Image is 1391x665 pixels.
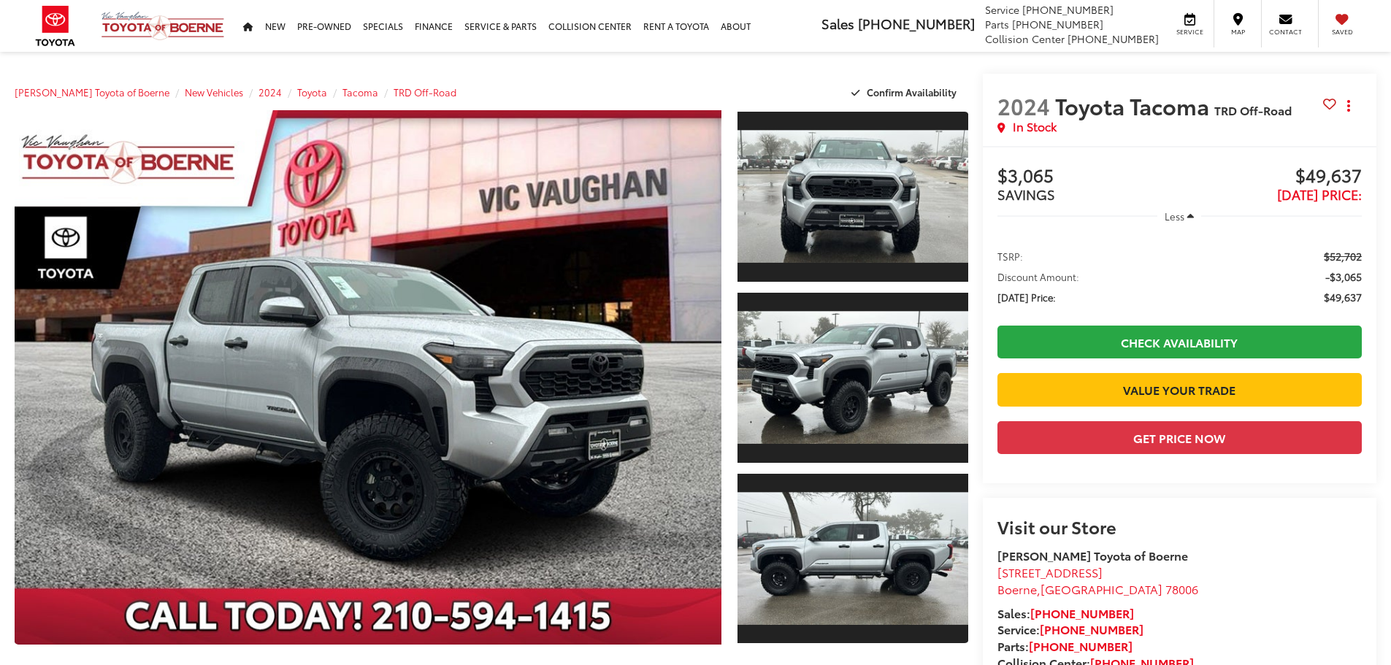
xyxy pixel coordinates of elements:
[1336,93,1362,118] button: Actions
[997,517,1362,536] h2: Visit our Store
[735,492,970,624] img: 2024 Toyota Tacoma TRD Off-Road
[1022,2,1114,17] span: [PHONE_NUMBER]
[735,131,970,263] img: 2024 Toyota Tacoma TRD Off-Road
[843,80,968,105] button: Confirm Availability
[101,11,225,41] img: Vic Vaughan Toyota of Boerne
[985,31,1065,46] span: Collision Center
[1277,185,1362,204] span: [DATE] Price:
[985,17,1009,31] span: Parts
[1068,31,1159,46] span: [PHONE_NUMBER]
[7,107,728,647] img: 2024 Toyota Tacoma TRD Off-Road
[1173,27,1206,36] span: Service
[258,85,282,99] a: 2024
[997,185,1055,204] span: SAVINGS
[997,290,1056,304] span: [DATE] Price:
[1324,290,1362,304] span: $49,637
[737,291,968,464] a: Expand Photo 2
[735,312,970,444] img: 2024 Toyota Tacoma TRD Off-Road
[997,564,1103,580] span: [STREET_ADDRESS]
[997,580,1198,597] span: ,
[342,85,378,99] a: Tacoma
[1324,249,1362,264] span: $52,702
[1165,210,1184,223] span: Less
[997,637,1133,654] strong: Parts:
[997,90,1050,121] span: 2024
[997,326,1362,358] a: Check Availability
[394,85,456,99] a: TRD Off-Road
[297,85,327,99] a: Toyota
[1040,620,1143,637] a: [PHONE_NUMBER]
[1041,580,1162,597] span: [GEOGRAPHIC_DATA]
[997,564,1198,597] a: [STREET_ADDRESS] Boerne,[GEOGRAPHIC_DATA] 78006
[1347,100,1350,112] span: dropdown dots
[997,580,1037,597] span: Boerne
[997,604,1134,621] strong: Sales:
[1055,90,1214,121] span: Toyota Tacoma
[1165,580,1198,597] span: 78006
[1325,269,1362,284] span: -$3,065
[867,85,957,99] span: Confirm Availability
[185,85,243,99] a: New Vehicles
[1012,17,1103,31] span: [PHONE_NUMBER]
[1029,637,1133,654] a: [PHONE_NUMBER]
[997,249,1023,264] span: TSRP:
[1214,101,1292,118] span: TRD Off-Road
[737,472,968,645] a: Expand Photo 3
[15,110,721,645] a: Expand Photo 0
[1030,604,1134,621] a: [PHONE_NUMBER]
[997,269,1079,284] span: Discount Amount:
[1269,27,1302,36] span: Contact
[997,620,1143,637] strong: Service:
[1013,118,1057,135] span: In Stock
[821,14,854,33] span: Sales
[997,373,1362,406] a: Value Your Trade
[1326,27,1358,36] span: Saved
[15,85,169,99] a: [PERSON_NAME] Toyota of Boerne
[1222,27,1254,36] span: Map
[1179,166,1362,188] span: $49,637
[737,110,968,283] a: Expand Photo 1
[997,166,1180,188] span: $3,065
[1157,203,1201,229] button: Less
[997,547,1188,564] strong: [PERSON_NAME] Toyota of Boerne
[997,421,1362,454] button: Get Price Now
[858,14,975,33] span: [PHONE_NUMBER]
[985,2,1019,17] span: Service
